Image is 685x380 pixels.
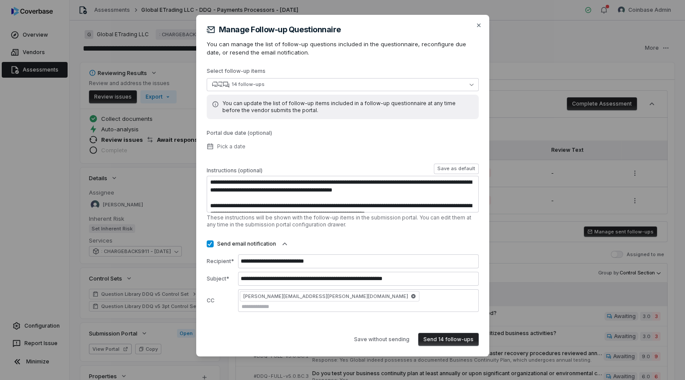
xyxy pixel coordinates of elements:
button: Save without sending [349,333,415,346]
label: Subject* [207,275,235,282]
h2: Manage Follow-up Questionnaire [207,25,479,34]
button: Pick a date [204,137,248,156]
label: Recipient* [207,258,235,265]
button: Send 14 follow-ups [418,333,479,346]
p: Select follow-up items [207,68,479,78]
button: Save as default [434,164,479,174]
label: Send email notification [217,240,276,247]
p: You can manage the list of follow-up questions included in the questionnaire, reconfigure due dat... [207,40,479,57]
p: You can update the list of follow-up items included in a follow-up questionnaire at any time befo... [222,100,474,114]
span: Pick a date [217,143,245,150]
label: CC [207,297,235,304]
p: These instructions will be shown with the follow-up items in the submission portal. You can edit ... [207,214,479,228]
span: [PERSON_NAME][EMAIL_ADDRESS][PERSON_NAME][DOMAIN_NAME] [240,291,420,301]
label: Portal due date (optional) [207,130,272,137]
span: Instructions (optional) [207,167,262,174]
div: 14 follow-ups [232,81,265,88]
